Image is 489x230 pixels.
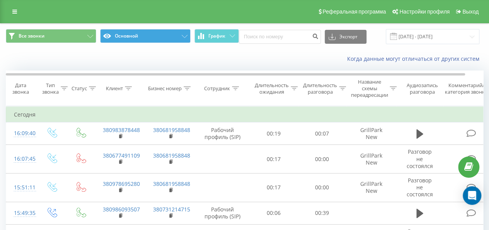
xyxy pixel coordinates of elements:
a: 380983878448 [103,126,140,134]
div: Тип звонка [42,82,59,95]
button: Основной [100,29,191,43]
div: 16:07:45 [14,151,29,166]
span: График [208,33,225,39]
div: Длительность ожидания [255,82,289,95]
td: GrillPark New [346,173,397,202]
div: 15:51:11 [14,180,29,195]
span: Разговор не состоялся [407,148,433,169]
button: Экспорт [325,30,366,44]
td: Рабочий профиль (SIP) [196,122,250,145]
div: Длительность разговора [303,82,337,95]
td: 00:06 [250,202,298,224]
td: GrillPark New [346,122,397,145]
button: График [194,29,239,43]
button: Все звонки [6,29,96,43]
span: Настройки профиля [399,9,450,15]
a: 380681958848 [153,180,190,187]
span: Все звонки [19,33,44,39]
span: Разговор не состоялся [407,177,433,198]
div: Название схемы переадресации [351,79,388,98]
span: Реферальная программа [322,9,386,15]
td: 00:19 [250,122,298,145]
span: Выход [462,9,479,15]
td: 00:00 [298,145,346,173]
a: 380986093507 [103,206,140,213]
a: 380978695280 [103,180,140,187]
td: 00:07 [298,122,346,145]
input: Поиск по номеру [239,30,321,44]
div: Клиент [106,85,123,92]
div: Сотрудник [204,85,230,92]
div: Аудиозапись разговора [403,82,441,95]
div: 15:49:35 [14,206,29,221]
div: Комментарий/категория звонка [444,82,489,95]
a: 380681958848 [153,152,190,159]
div: 16:09:40 [14,126,29,141]
a: 380677491109 [103,152,140,159]
a: Когда данные могут отличаться от других систем [347,55,483,62]
div: Open Intercom Messenger [463,186,481,205]
td: 00:17 [250,173,298,202]
td: 00:00 [298,173,346,202]
div: Статус [72,85,87,92]
a: 380731214715 [153,206,190,213]
td: Рабочий профиль (SIP) [196,202,250,224]
a: 380681958848 [153,126,190,134]
div: Бизнес номер [148,85,182,92]
td: GrillPark New [346,145,397,173]
div: Дата звонка [6,82,35,95]
td: 00:17 [250,145,298,173]
td: 00:39 [298,202,346,224]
